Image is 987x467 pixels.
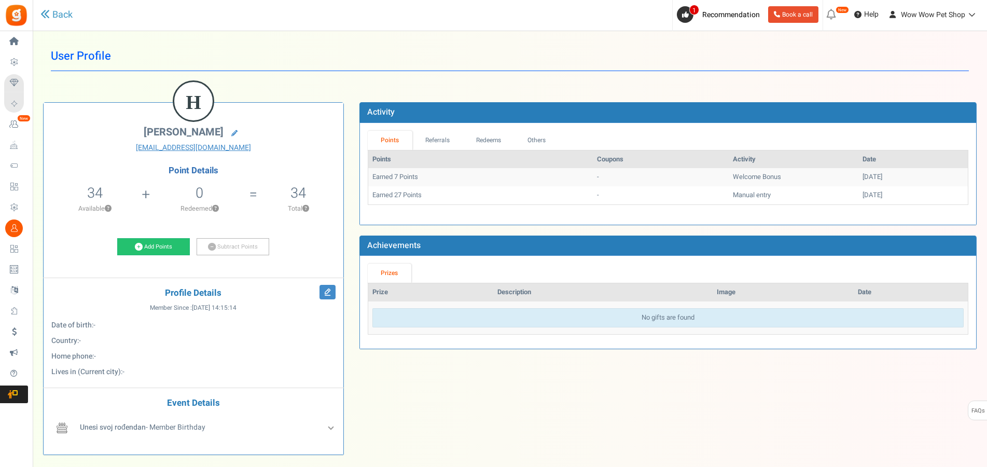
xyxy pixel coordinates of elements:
[212,205,219,212] button: ?
[5,4,28,27] img: Gratisfaction
[94,351,96,362] span: -
[150,304,237,312] span: Member Since :
[729,150,858,169] th: Activity
[174,82,213,122] figcaption: H
[51,367,336,377] p: :
[733,190,771,200] span: Manual entry
[367,239,421,252] b: Achievements
[412,131,463,150] a: Referrals
[319,285,336,299] i: Edit Profile
[192,304,237,312] span: [DATE] 14:15:14
[117,238,190,256] a: Add Points
[105,205,112,212] button: ?
[51,320,92,331] b: Date of birth
[729,168,858,186] td: Welcome Bonus
[51,42,969,71] h1: User Profile
[51,289,336,298] h4: Profile Details
[302,205,309,212] button: ?
[677,6,764,23] a: 1 Recommendation
[768,6,818,23] a: Book a call
[368,168,593,186] td: Earned 7 Points
[901,9,965,20] span: Wow Wow Pet Shop
[861,9,879,20] span: Help
[122,366,124,377] span: -
[79,335,81,346] span: -
[51,143,336,153] a: [EMAIL_ADDRESS][DOMAIN_NAME]
[51,366,121,377] b: Lives in (Current city)
[368,150,593,169] th: Points
[17,115,31,122] em: New
[87,183,103,203] span: 34
[258,204,338,213] p: Total
[290,185,306,201] h5: 34
[4,116,28,133] a: New
[80,422,146,433] b: Unesi svoj rođendan
[151,204,248,213] p: Redeemed
[51,351,336,362] p: :
[80,422,205,433] span: - Member Birthday
[515,131,559,150] a: Others
[368,264,411,283] a: Prizes
[836,6,849,13] em: New
[368,283,493,301] th: Prize
[702,9,760,20] span: Recommendation
[593,150,729,169] th: Coupons
[93,320,95,331] span: -
[368,131,412,150] a: Points
[863,190,964,200] div: [DATE]
[197,238,269,256] a: Subtract Points
[51,320,336,331] p: :
[593,168,729,186] td: -
[51,399,336,408] h4: Event Details
[8,4,39,35] button: Open LiveChat chat widget
[850,6,883,23] a: Help
[51,336,336,346] p: :
[713,283,854,301] th: Image
[372,308,964,327] div: No gifts are found
[144,125,224,140] span: [PERSON_NAME]
[493,283,713,301] th: Description
[854,283,968,301] th: Date
[44,166,343,175] h4: Point Details
[51,351,92,362] b: Home phone
[196,185,203,201] h5: 0
[367,106,395,118] b: Activity
[463,131,515,150] a: Redeems
[858,150,968,169] th: Date
[689,5,699,15] span: 1
[49,204,141,213] p: Available
[593,186,729,204] td: -
[971,401,985,421] span: FAQs
[863,172,964,182] div: [DATE]
[368,186,593,204] td: Earned 27 Points
[51,335,77,346] b: Country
